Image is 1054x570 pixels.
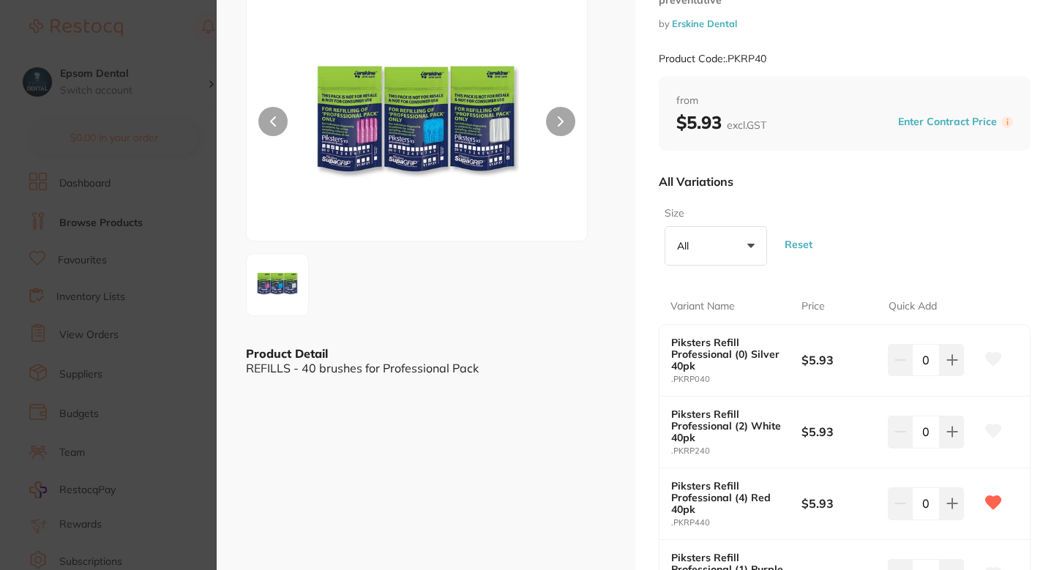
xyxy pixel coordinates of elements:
[665,226,767,266] button: All
[801,424,880,440] b: $5.93
[676,94,1013,108] span: from
[676,111,766,133] b: $5.93
[659,174,733,189] p: All Variations
[671,408,788,443] b: Piksters Refill Professional (2) White 40pk
[251,258,304,311] img: ODYtNTEzLWpwZw
[671,375,801,384] small: .PKRP040
[246,361,606,375] div: REFILLS - 40 brushes for Professional Pack
[665,206,763,221] label: Size
[246,346,328,361] b: Product Detail
[801,352,880,368] b: $5.93
[659,18,1031,29] small: by
[677,239,695,252] p: All
[889,299,937,314] p: Quick Add
[801,495,880,511] b: $5.93
[671,480,788,515] b: Piksters Refill Professional (4) Red 40pk
[780,218,817,271] button: Reset
[727,119,766,132] span: excl. GST
[670,299,735,314] p: Variant Name
[671,518,801,528] small: .PKRP440
[801,299,825,314] p: Price
[672,18,737,29] a: Erskine Dental
[315,10,519,241] img: ODYtNTEzLWpwZw
[1001,116,1013,128] label: i
[894,115,1001,129] button: Enter Contract Price
[659,53,766,65] small: Product Code: .PKRP40
[671,446,801,456] small: .PKRP240
[671,337,788,372] b: Piksters Refill Professional (0) Silver 40pk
